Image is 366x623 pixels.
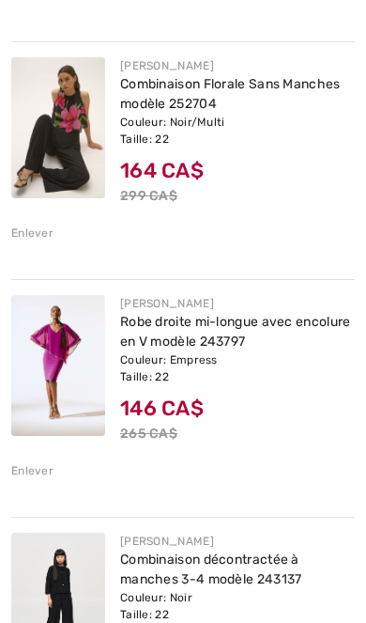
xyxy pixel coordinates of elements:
[120,426,177,442] s: 265 CA$
[120,114,355,148] div: Couleur: Noir/Multi Taille: 22
[120,589,355,623] div: Couleur: Noir Taille: 22
[120,57,355,74] div: [PERSON_NAME]
[120,188,177,204] s: 299 CA$
[11,295,105,436] img: Robe droite mi-longue avec encolure en V modèle 243797
[11,225,53,241] div: Enlever
[120,351,355,385] div: Couleur: Empress Taille: 22
[120,396,204,421] span: 146 CA$
[120,552,302,587] a: Combinaison décontractée à manches 3-4 modèle 243137
[120,314,351,350] a: Robe droite mi-longue avec encolure en V modèle 243797
[120,76,341,112] a: Combinaison Florale Sans Manches modèle 252704
[120,158,204,183] span: 164 CA$
[120,533,355,550] div: [PERSON_NAME]
[11,462,53,479] div: Enlever
[120,295,355,312] div: [PERSON_NAME]
[11,57,105,198] img: Combinaison Florale Sans Manches modèle 252704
